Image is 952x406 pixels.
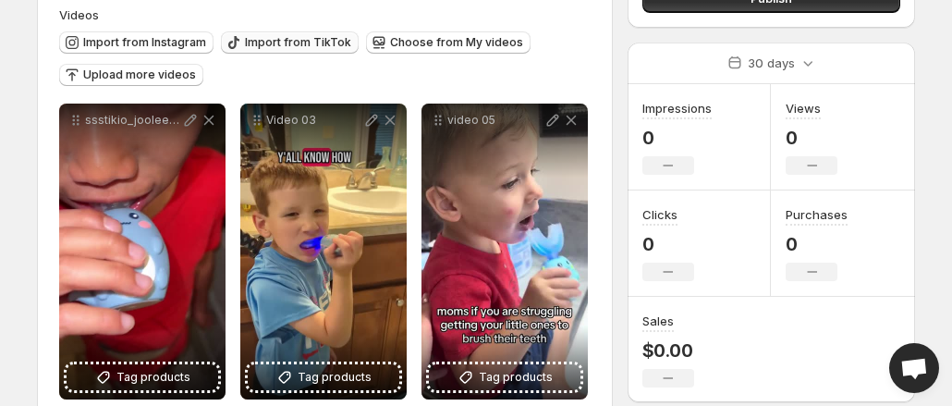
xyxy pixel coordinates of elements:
[786,233,848,255] p: 0
[479,368,553,387] span: Tag products
[786,205,848,224] h3: Purchases
[642,127,712,149] p: 0
[889,343,939,393] a: Open chat
[221,31,359,54] button: Import from TikTok
[786,99,821,117] h3: Views
[421,104,588,400] div: video 05Tag products
[266,113,362,128] p: Video 03
[786,127,837,149] p: 0
[642,312,674,330] h3: Sales
[59,104,226,400] div: ssstikio_jooleemomi_1755107923141Tag products
[59,64,203,86] button: Upload more videos
[642,233,694,255] p: 0
[83,35,206,50] span: Import from Instagram
[642,205,677,224] h3: Clicks
[240,104,407,400] div: Video 03Tag products
[390,35,523,50] span: Choose from My videos
[83,68,196,82] span: Upload more videos
[642,339,694,362] p: $0.00
[248,364,399,390] button: Tag products
[85,113,181,128] p: ssstikio_jooleemomi_1755107923141
[67,364,218,390] button: Tag products
[116,368,190,387] span: Tag products
[59,7,99,22] span: Videos
[429,364,580,390] button: Tag products
[748,54,795,72] p: 30 days
[366,31,531,54] button: Choose from My videos
[298,368,372,387] span: Tag products
[447,113,543,128] p: video 05
[245,35,351,50] span: Import from TikTok
[642,99,712,117] h3: Impressions
[59,31,214,54] button: Import from Instagram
